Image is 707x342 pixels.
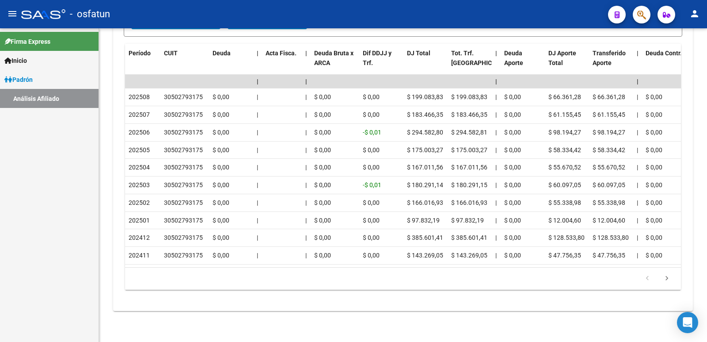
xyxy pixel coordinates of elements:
span: $ 0,00 [363,234,380,241]
span: DJ Aporte Total [548,50,576,67]
span: $ 0,00 [504,252,521,259]
span: | [305,199,307,206]
span: $ 385.601,41 [407,234,443,241]
span: $ 55.670,52 [593,164,625,171]
span: $ 0,00 [213,234,229,241]
span: $ 0,00 [504,199,521,206]
span: $ 0,00 [646,111,662,118]
span: $ 143.269,05 [407,252,443,259]
span: 202502 [129,199,150,206]
datatable-header-cell: Acta Fisca. [262,44,302,83]
a: go to next page [658,274,675,284]
datatable-header-cell: | [633,44,642,83]
span: $ 0,00 [314,181,331,188]
datatable-header-cell: Transferido Aporte [589,44,633,83]
span: 202505 [129,146,150,154]
span: $ 294.582,80 [407,129,443,136]
datatable-header-cell: DJ Aporte Total [545,44,589,83]
span: $ 183.466,35 [407,111,443,118]
span: $ 0,00 [314,234,331,241]
datatable-header-cell: | [302,44,311,83]
span: $ 0,00 [314,217,331,224]
datatable-header-cell: DJ Total [403,44,448,83]
span: | [257,129,258,136]
span: | [257,50,258,57]
span: | [257,78,258,85]
span: $ 98.194,27 [548,129,581,136]
span: $ 180.291,15 [451,181,487,188]
span: $ 0,00 [314,129,331,136]
span: | [305,234,307,241]
span: | [257,164,258,171]
span: Firma Express [4,37,50,46]
span: | [257,146,258,154]
span: | [637,129,638,136]
span: $ 0,00 [363,93,380,100]
span: $ 0,00 [504,129,521,136]
span: | [637,199,638,206]
div: 30502793175 [164,162,203,173]
span: 202503 [129,181,150,188]
span: $ 0,00 [504,164,521,171]
span: | [257,217,258,224]
span: $ 66.361,28 [593,93,625,100]
span: $ 47.756,35 [548,252,581,259]
span: $ 167.011,56 [407,164,443,171]
span: $ 47.756,35 [593,252,625,259]
span: 202504 [129,164,150,171]
datatable-header-cell: Tot. Trf. Bruto [448,44,492,83]
span: 202411 [129,252,150,259]
span: | [495,252,497,259]
span: | [305,181,307,188]
span: $ 199.083,83 [407,93,443,100]
span: Tot. Trf. [GEOGRAPHIC_DATA] [451,50,511,67]
span: $ 385.601,41 [451,234,487,241]
span: | [257,199,258,206]
datatable-header-cell: Deuda Aporte [501,44,545,83]
span: $ 0,00 [213,111,229,118]
span: | [305,164,307,171]
span: $ 0,00 [314,252,331,259]
span: | [637,234,638,241]
span: $ 0,00 [213,181,229,188]
span: $ 294.582,81 [451,129,487,136]
datatable-header-cell: Deuda Bruta x ARCA [311,44,359,83]
span: | [305,111,307,118]
div: 30502793175 [164,127,203,138]
span: $ 97.832,19 [407,217,440,224]
span: $ 0,00 [646,164,662,171]
span: | [305,217,307,224]
span: | [257,234,258,241]
span: | [257,181,258,188]
span: | [495,234,497,241]
span: $ 55.670,52 [548,164,581,171]
div: 30502793175 [164,92,203,102]
span: Dif DDJJ y Trf. [363,50,392,67]
span: 202506 [129,129,150,136]
span: $ 0,00 [363,164,380,171]
span: $ 0,00 [363,199,380,206]
mat-icon: person [689,8,700,19]
span: $ 66.361,28 [548,93,581,100]
div: 30502793175 [164,198,203,208]
div: 30502793175 [164,250,203,261]
span: $ 0,00 [314,146,331,154]
span: $ 128.533,80 [548,234,585,241]
span: $ 166.016,93 [407,199,443,206]
div: 30502793175 [164,215,203,226]
span: $ 183.466,35 [451,111,487,118]
span: $ 0,00 [646,146,662,154]
span: | [637,252,638,259]
span: $ 0,00 [363,252,380,259]
span: $ 0,00 [646,252,662,259]
span: $ 60.097,05 [548,181,581,188]
datatable-header-cell: Deuda Contr. [642,44,686,83]
span: -$ 0,01 [363,181,381,188]
span: Inicio [4,56,27,65]
span: Acta Fisca. [266,50,296,57]
span: $ 0,00 [314,93,331,100]
span: $ 0,00 [213,164,229,171]
span: | [637,78,639,85]
span: $ 0,00 [504,93,521,100]
span: $ 0,00 [646,181,662,188]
